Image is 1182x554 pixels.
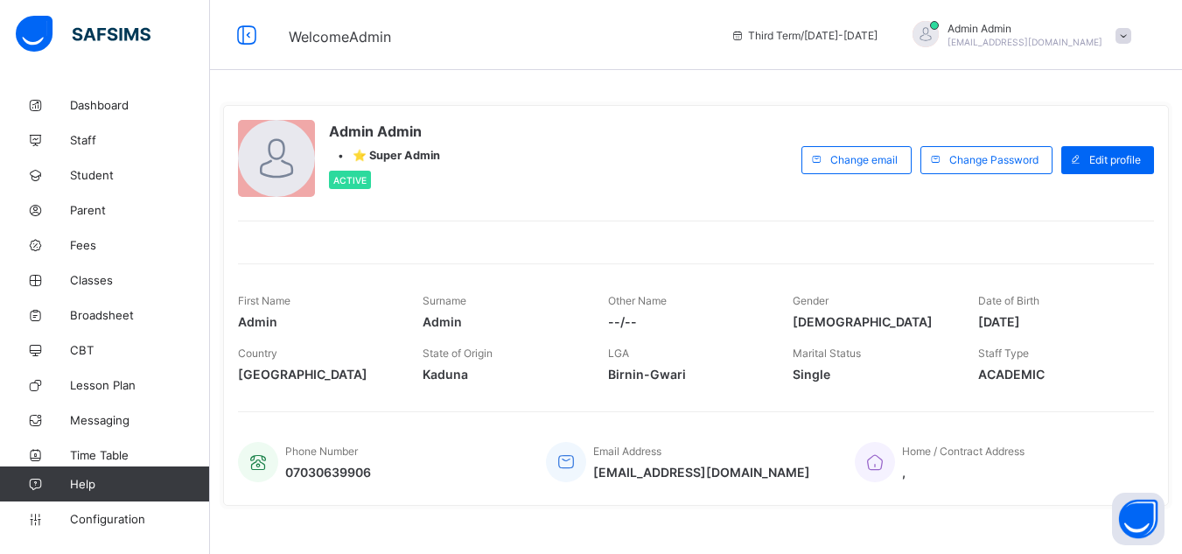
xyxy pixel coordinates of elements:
[238,294,290,307] span: First Name
[238,367,396,382] span: [GEOGRAPHIC_DATA]
[70,477,209,491] span: Help
[70,512,209,526] span: Configuration
[285,445,358,458] span: Phone Number
[70,273,210,287] span: Classes
[70,448,210,462] span: Time Table
[608,347,629,360] span: LGA
[608,294,667,307] span: Other Name
[948,22,1102,35] span: Admin Admin
[902,445,1025,458] span: Home / Contract Address
[333,175,367,186] span: Active
[793,367,951,382] span: Single
[593,465,810,480] span: [EMAIL_ADDRESS][DOMAIN_NAME]
[593,445,661,458] span: Email Address
[793,294,829,307] span: Gender
[289,28,391,46] span: Welcome Admin
[608,367,766,382] span: Birnin-Gwari
[608,314,766,329] span: --/--
[949,153,1039,166] span: Change Password
[895,21,1140,50] div: AdminAdmin
[423,314,581,329] span: Admin
[238,347,277,360] span: Country
[238,314,396,329] span: Admin
[353,149,440,162] span: ⭐ Super Admin
[1089,153,1141,166] span: Edit profile
[1112,493,1165,545] button: Open asap
[70,133,210,147] span: Staff
[978,294,1039,307] span: Date of Birth
[70,203,210,217] span: Parent
[423,347,493,360] span: State of Origin
[70,98,210,112] span: Dashboard
[329,123,440,140] span: Admin Admin
[902,465,1025,480] span: ,
[978,347,1029,360] span: Staff Type
[948,37,1102,47] span: [EMAIL_ADDRESS][DOMAIN_NAME]
[70,168,210,182] span: Student
[70,378,210,392] span: Lesson Plan
[70,238,210,252] span: Fees
[70,308,210,322] span: Broadsheet
[978,367,1137,382] span: ACADEMIC
[423,367,581,382] span: Kaduna
[16,16,150,53] img: safsims
[731,29,878,42] span: session/term information
[423,294,466,307] span: Surname
[793,347,861,360] span: Marital Status
[793,314,951,329] span: [DEMOGRAPHIC_DATA]
[70,413,210,427] span: Messaging
[329,149,440,162] div: •
[978,314,1137,329] span: [DATE]
[285,465,371,480] span: 07030639906
[70,343,210,357] span: CBT
[830,153,898,166] span: Change email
